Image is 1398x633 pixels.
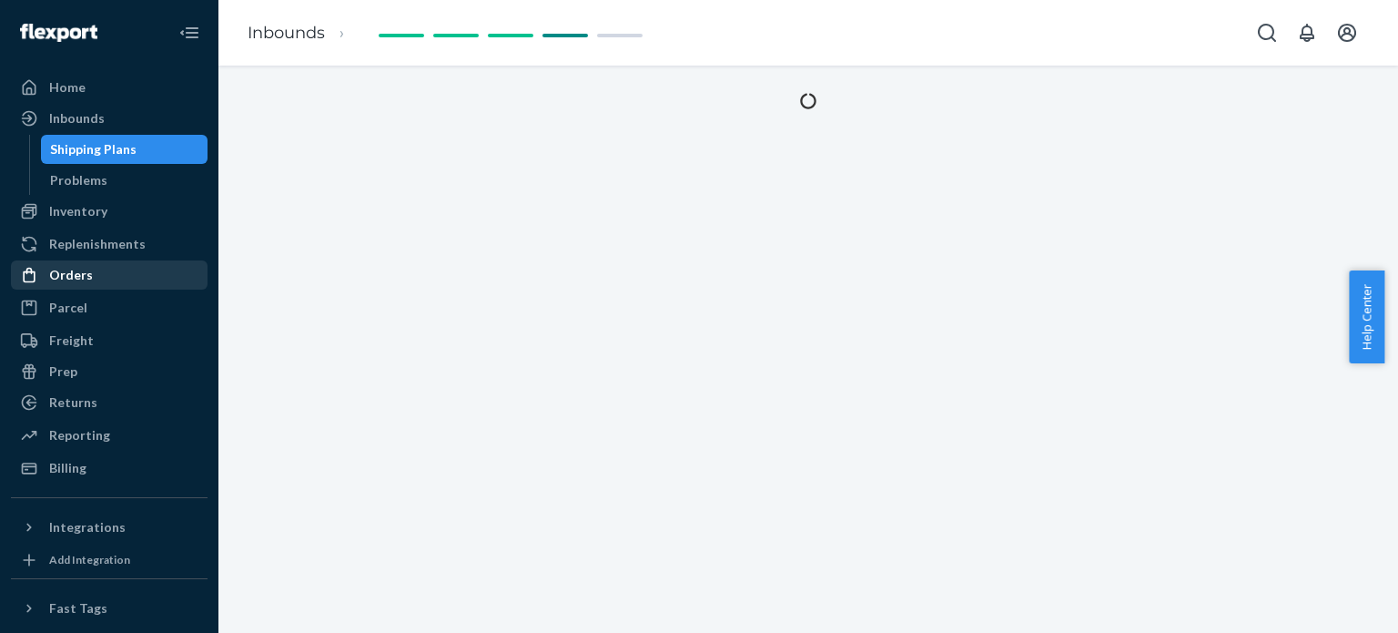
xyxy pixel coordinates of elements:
div: Reporting [49,426,110,444]
div: Shipping Plans [50,140,137,158]
div: Home [49,78,86,97]
div: Add Integration [49,552,130,567]
button: Fast Tags [11,594,208,623]
a: Prep [11,357,208,386]
a: Shipping Plans [41,135,208,164]
div: Parcel [49,299,87,317]
img: Flexport logo [20,24,97,42]
button: Open account menu [1329,15,1365,51]
div: Orders [49,266,93,284]
a: Returns [11,388,208,417]
a: Inbounds [11,104,208,133]
a: Problems [41,166,208,195]
div: Inbounds [49,109,105,128]
div: Replenishments [49,235,146,253]
button: Help Center [1349,271,1384,363]
a: Reporting [11,421,208,450]
button: Open Search Box [1249,15,1285,51]
div: Prep [49,362,77,381]
a: Orders [11,260,208,290]
a: Billing [11,454,208,483]
a: Freight [11,326,208,355]
div: Returns [49,393,97,412]
button: Close Navigation [171,15,208,51]
div: Billing [49,459,86,477]
a: Inbounds [248,23,325,43]
a: Inventory [11,197,208,226]
div: Fast Tags [49,599,107,618]
button: Integrations [11,513,208,542]
div: Problems [50,171,107,189]
a: Add Integration [11,549,208,571]
ol: breadcrumbs [233,6,374,60]
a: Parcel [11,293,208,322]
a: Replenishments [11,230,208,259]
div: Inventory [49,202,107,220]
a: Home [11,73,208,102]
button: Open notifications [1289,15,1325,51]
div: Freight [49,332,94,350]
div: Integrations [49,518,126,536]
